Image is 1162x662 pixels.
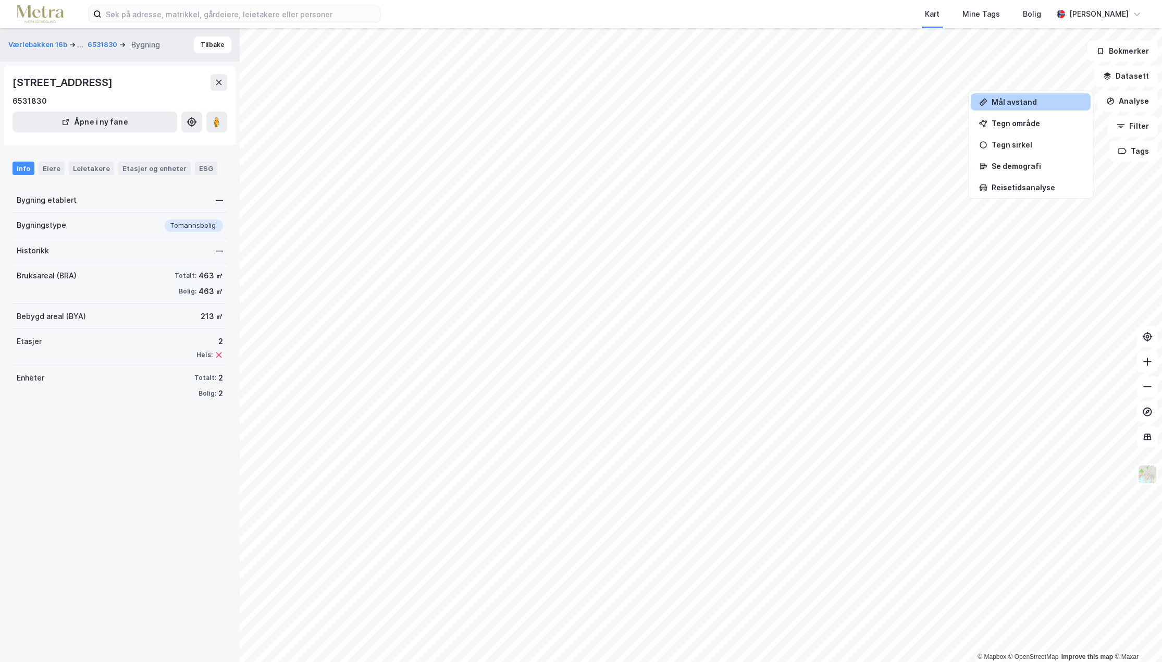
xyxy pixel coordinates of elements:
div: Tegn sirkel [992,140,1082,149]
div: 2 [218,372,223,384]
div: Mine Tags [962,8,1000,20]
div: [PERSON_NAME] [1069,8,1129,20]
div: ESG [195,162,217,175]
div: Bebygd areal (BYA) [17,310,86,323]
div: 463 ㎡ [199,269,223,282]
div: Totalt: [194,374,216,382]
div: 2 [196,335,223,348]
img: Z [1138,464,1157,484]
div: 463 ㎡ [199,285,223,298]
input: Søk på adresse, matrikkel, gårdeiere, leietakere eller personer [102,6,380,22]
div: Se demografi [992,162,1082,170]
button: Tags [1109,141,1158,162]
div: Bolig: [199,389,216,398]
img: metra-logo.256734c3b2bbffee19d4.png [17,5,64,23]
div: Heis: [196,351,213,359]
div: Tegn område [992,119,1082,128]
button: Åpne i ny fane [13,112,177,132]
div: Enheter [17,372,44,384]
div: [STREET_ADDRESS] [13,74,115,91]
div: 213 ㎡ [201,310,223,323]
div: Bygning [131,39,160,51]
div: 6531830 [13,95,47,107]
div: Kart [925,8,940,20]
div: 2 [218,387,223,400]
button: Datasett [1094,66,1158,87]
iframe: Chat Widget [1110,612,1162,662]
button: Analyse [1097,91,1158,112]
div: Eiere [39,162,65,175]
button: Filter [1108,116,1158,137]
button: Tilbake [194,36,231,53]
button: 6531830 [88,40,119,50]
div: Info [13,162,34,175]
div: — [216,194,223,206]
div: Etasjer [17,335,42,348]
div: Reisetidsanalyse [992,183,1082,192]
div: — [216,244,223,257]
div: Bruksareal (BRA) [17,269,77,282]
div: Mål avstand [992,97,1082,106]
div: Leietakere [69,162,114,175]
div: Bygning etablert [17,194,77,206]
div: Etasjer og enheter [122,164,187,173]
div: Bygningstype [17,219,66,231]
a: Improve this map [1061,653,1113,660]
div: ... [77,39,83,51]
div: Totalt: [175,272,196,280]
div: Bolig [1023,8,1041,20]
div: Historikk [17,244,49,257]
a: Mapbox [978,653,1006,660]
div: Kontrollprogram for chat [1110,612,1162,662]
a: OpenStreetMap [1008,653,1059,660]
div: Bolig: [179,287,196,296]
button: Værlebakken 16b [8,39,69,51]
button: Bokmerker [1087,41,1158,62]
